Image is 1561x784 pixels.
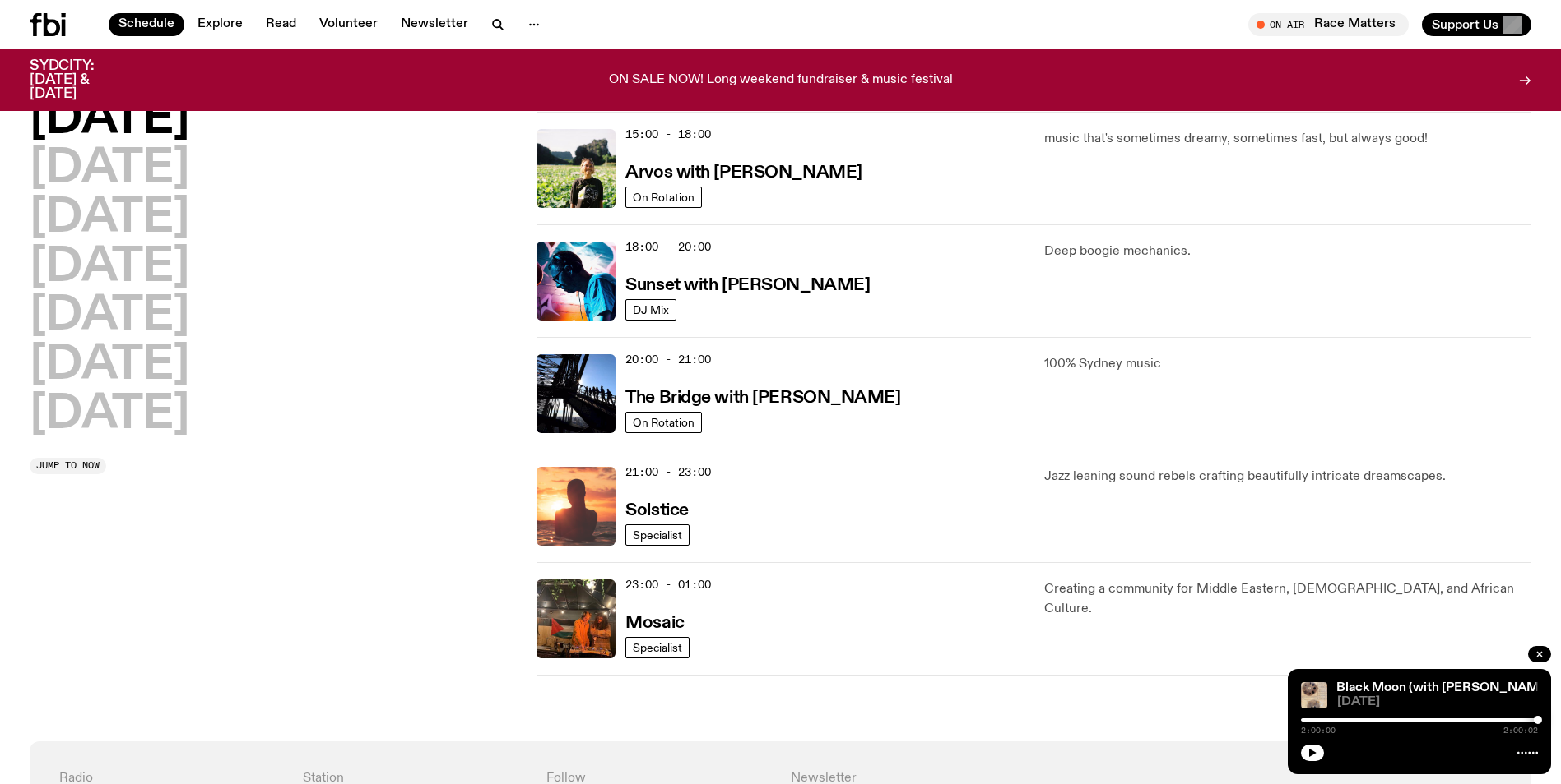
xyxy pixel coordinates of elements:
button: [DATE] [30,196,189,242]
a: Read [256,13,306,36]
a: On Rotation [625,412,702,433]
button: [DATE] [30,343,189,389]
a: DJ Mix [625,299,676,321]
span: 2:00:00 [1301,726,1336,735]
a: Arvos with [PERSON_NAME] [625,161,862,182]
button: [DATE] [30,293,189,339]
a: Specialist [625,637,690,658]
span: 18:00 - 20:00 [625,239,711,255]
span: On Rotation [633,191,695,203]
p: Jazz leaning sound rebels crafting beautifully intricate dreamscapes. [1044,467,1531,487]
button: On AirRace Matters [1248,13,1409,36]
p: 100% Sydney music [1044,354,1531,374]
h3: Arvos with [PERSON_NAME] [625,164,862,182]
a: The Bridge with [PERSON_NAME] [625,386,900,407]
span: 15:00 - 18:00 [625,127,711,142]
a: Schedule [109,13,184,36]
a: Volunteer [309,13,388,36]
img: Simon Caldwell stands side on, looking downwards. He has headphones on. Behind him is a brightly ... [537,242,616,321]
img: Tommy and Jono Playing at a fundraiser for Palestine [537,579,616,658]
span: 2:00:02 [1503,726,1538,735]
button: Jump to now [30,458,106,474]
p: ON SALE NOW! Long weekend fundraiser & music festival [609,73,953,88]
h3: Solstice [625,502,688,519]
img: Bri is smiling and wearing a black t-shirt. She is standing in front of a lush, green field. Ther... [537,129,616,208]
h3: SYDCITY: [DATE] & [DATE] [30,59,135,101]
a: Specialist [625,524,690,546]
span: 21:00 - 23:00 [625,464,711,480]
p: Creating a community for Middle Eastern, [DEMOGRAPHIC_DATA], and African Culture. [1044,579,1531,619]
img: People climb Sydney's Harbour Bridge [537,354,616,433]
h3: The Bridge with [PERSON_NAME] [625,390,900,407]
a: Sunset with [PERSON_NAME] [625,274,870,294]
button: [DATE] [30,146,189,192]
button: Support Us [1422,13,1531,36]
p: music that's sometimes dreamy, sometimes fast, but always good! [1044,129,1531,149]
img: A scanned scripture of medieval islamic astrology illustrating an eclipse [1301,682,1327,708]
h3: Sunset with [PERSON_NAME] [625,277,870,294]
a: Newsletter [391,13,478,36]
button: [DATE] [30,392,189,438]
a: Mosaic [625,611,684,632]
span: Specialist [633,528,682,541]
a: On Rotation [625,187,702,208]
h3: Mosaic [625,615,684,632]
span: 20:00 - 21:00 [625,352,711,367]
p: Deep boogie mechanics. [1044,242,1531,261]
span: Specialist [633,641,682,653]
button: [DATE] [30,97,189,143]
a: Solstice [625,499,688,519]
span: Support Us [1432,17,1498,32]
span: [DATE] [1337,696,1538,708]
span: Jump to now [36,461,100,470]
a: Explore [188,13,253,36]
span: 23:00 - 01:00 [625,577,711,593]
img: A girl standing in the ocean as waist level, staring into the rise of the sun. [537,467,616,546]
span: DJ Mix [633,303,669,316]
span: On Rotation [633,416,695,428]
a: Solstice / Black Moon (with [PERSON_NAME]) [1277,681,1555,694]
button: [DATE] [30,245,189,291]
